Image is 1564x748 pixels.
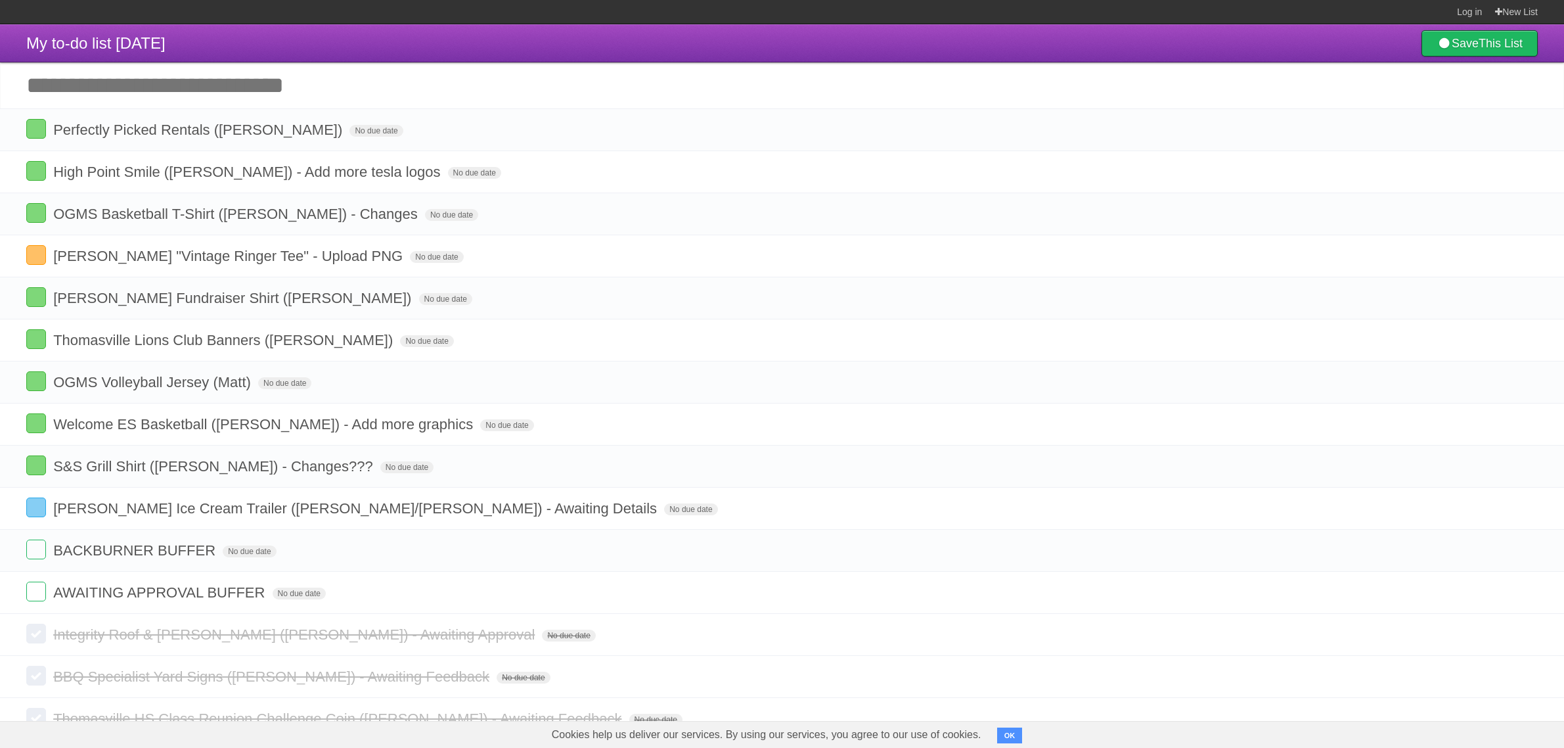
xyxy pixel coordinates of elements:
span: Welcome ES Basketball ([PERSON_NAME]) - Add more graphics [53,416,476,432]
span: No due date [400,335,453,347]
b: This List [1479,37,1523,50]
span: Perfectly Picked Rentals ([PERSON_NAME]) [53,122,346,138]
span: My to-do list [DATE] [26,34,166,52]
span: No due date [380,461,434,473]
span: No due date [480,419,533,431]
span: No due date [629,714,682,726]
label: Done [26,119,46,139]
span: No due date [223,546,276,557]
label: Done [26,371,46,391]
span: No due date [258,377,311,389]
span: Integrity Roof & [PERSON_NAME] ([PERSON_NAME]) - Awaiting Approval [53,626,538,643]
span: No due date [664,503,717,515]
span: No due date [448,167,501,179]
span: No due date [410,251,463,263]
button: OK [997,728,1023,743]
span: AWAITING APPROVAL BUFFER [53,584,268,601]
span: OGMS Volleyball Jersey (Matt) [53,374,254,390]
span: No due date [425,209,478,221]
label: Done [26,582,46,601]
span: OGMS Basketball T-Shirt ([PERSON_NAME]) - Changes [53,206,421,222]
label: Done [26,540,46,559]
span: Thomasville HS Class Reunion Challenge Coin ([PERSON_NAME]) - Awaiting Feedback [53,711,625,727]
label: Done [26,203,46,223]
span: Cookies help us deliver our services. By using our services, you agree to our use of cookies. [539,722,994,748]
label: Done [26,245,46,265]
label: Done [26,624,46,643]
label: Done [26,498,46,517]
label: Done [26,708,46,728]
a: SaveThis List [1421,30,1538,57]
label: Done [26,413,46,433]
span: BBQ Specialist Yard Signs ([PERSON_NAME]) - Awaiting Feedback [53,668,493,685]
span: No due date [419,293,472,305]
span: S&S Grill Shirt ([PERSON_NAME]) - Changes??? [53,458,376,475]
label: Done [26,161,46,181]
span: BACKBURNER BUFFER [53,542,219,559]
span: High Point Smile ([PERSON_NAME]) - Add more tesla logos [53,164,443,180]
span: No due date [542,630,595,642]
label: Done [26,329,46,349]
label: Done [26,666,46,686]
span: No due date [497,672,550,684]
span: Thomasville Lions Club Banners ([PERSON_NAME]) [53,332,396,348]
label: Done [26,456,46,475]
span: No due date [273,588,326,599]
span: [PERSON_NAME] "Vintage Ringer Tee" - Upload PNG [53,248,406,264]
span: No due date [349,125,403,137]
label: Done [26,287,46,307]
span: [PERSON_NAME] Ice Cream Trailer ([PERSON_NAME]/[PERSON_NAME]) - Awaiting Details [53,500,660,517]
span: [PERSON_NAME] Fundraiser Shirt ([PERSON_NAME]) [53,290,414,306]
